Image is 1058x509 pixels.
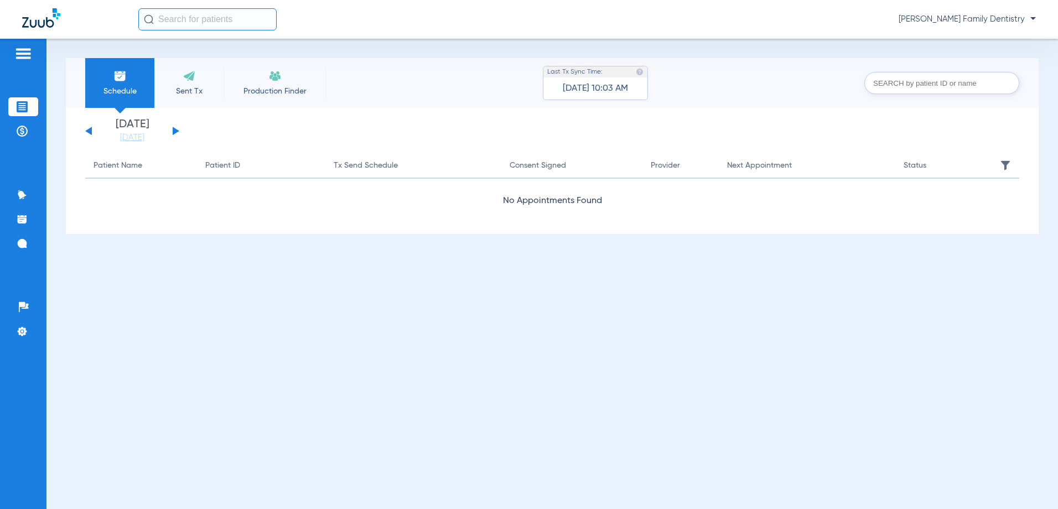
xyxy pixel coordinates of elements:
img: Sent Tx [183,69,196,82]
div: Tx Send Schedule [334,159,398,172]
span: [PERSON_NAME] Family Dentistry [899,14,1036,25]
div: Provider [651,159,711,172]
input: SEARCH by patient ID or name [864,72,1019,94]
img: Recare [268,69,282,82]
div: Consent Signed [510,159,566,172]
div: Consent Signed [510,159,634,172]
span: Last Tx Sync Time: [547,66,603,77]
div: Status [904,159,983,172]
img: hamburger-icon [14,47,32,60]
div: Provider [651,159,680,172]
li: [DATE] [99,119,165,143]
div: Next Appointment [727,159,792,172]
a: [DATE] [99,132,165,143]
span: Production Finder [232,86,318,97]
div: Next Appointment [727,159,886,172]
div: Patient Name [94,159,142,172]
div: Patient Name [94,159,189,172]
div: Tx Send Schedule [334,159,493,172]
img: last sync help info [636,68,644,76]
img: Schedule [113,69,127,82]
div: Status [904,159,926,172]
img: Zuub Logo [22,8,60,28]
span: Sent Tx [163,86,215,97]
span: [DATE] 10:03 AM [563,83,628,94]
div: Patient ID [205,159,317,172]
span: No Appointments Found [85,195,1019,206]
input: Search for patients [138,8,277,30]
span: Schedule [94,86,146,97]
img: Search Icon [144,14,154,24]
div: Patient ID [205,159,240,172]
img: filter.svg [1000,160,1011,171]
